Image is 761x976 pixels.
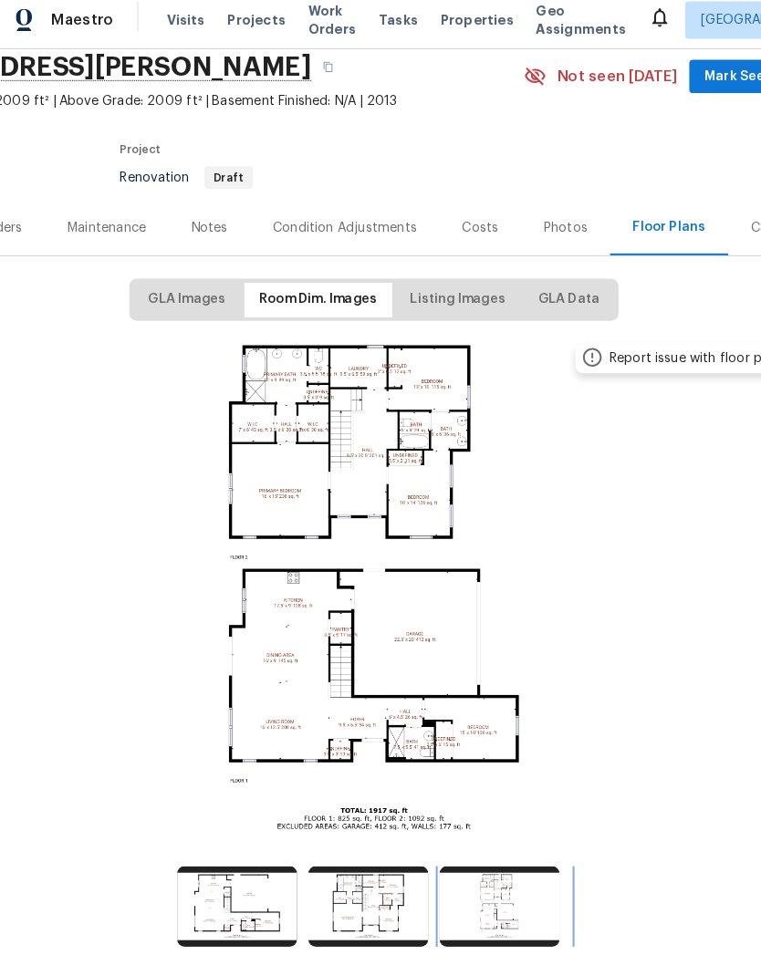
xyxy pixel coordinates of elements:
span: Properties [441,20,512,38]
div: Maintenance [78,223,154,241]
span: Visits [174,20,212,38]
img: https://cabinet-assets.s3.amazonaws.com/production/storage/ed700b04-7b75-4a17-a807-db6229c54aec.p... [312,853,429,931]
span: Listing Images [411,290,504,313]
div: Floor Plans [628,222,699,240]
span: Projects [234,20,290,38]
button: Listing Images [396,285,518,318]
span: Not seen [DATE] [555,75,672,93]
div: Photos [541,223,584,241]
span: GLA Data [536,290,596,313]
button: Copy Address [315,58,348,91]
button: GLA Data [521,285,610,318]
span: Project [129,150,169,161]
span: Geo Assignments [534,11,621,47]
button: Room Dim. Images [249,285,393,318]
img: https://cabinet-assets.s3.amazonaws.com/production/storage/e3a935a3-80bc-4eaf-8a17-0dbd6050f57f.p... [184,853,301,931]
span: GLA Images [156,290,232,313]
span: Maestro [62,20,122,38]
button: GLA Images [141,285,246,318]
img: https://cabinet-assets.s3.amazonaws.com/production/storage/3bb136b9-531e-4070-8564-98972fd0248b.p... [440,853,557,931]
span: Renovation [129,176,258,189]
span: Tasks [380,23,419,36]
span: Draft [213,177,256,188]
span: Room Dim. Images [264,290,379,313]
div: Costs [462,223,497,241]
div: Condition Adjustments [277,223,418,241]
div: Notes [198,223,234,241]
span: Work Orders [312,11,359,47]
